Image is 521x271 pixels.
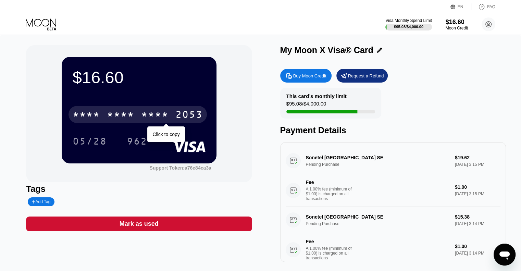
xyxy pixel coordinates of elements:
[73,137,107,148] div: 05/28
[149,165,211,171] div: Support Token:a76e84ca3a
[494,244,516,266] iframe: Button to launch messaging window
[286,101,326,110] div: $95.08 / $4,000.00
[73,68,206,87] div: $16.60
[394,25,423,29] div: $95.08 / $4,000.00
[32,199,50,204] div: Add Tag
[336,69,388,83] div: Request a Refund
[152,132,179,137] div: Click to copy
[26,217,252,231] div: Mark as used
[306,180,354,185] div: Fee
[306,246,357,260] div: A 1.00% fee (minimum of $1.00) is charged on all transactions
[306,187,357,201] div: A 1.00% fee (minimum of $1.00) is charged on all transactions
[286,174,500,207] div: FeeA 1.00% fee (minimum of $1.00) is charged on all transactions$1.00[DATE] 3:15 PM
[450,3,471,10] div: EN
[286,93,347,99] div: This card’s monthly limit
[175,110,203,121] div: 2053
[385,18,432,23] div: Visa Monthly Spend Limit
[293,73,326,79] div: Buy Moon Credit
[127,137,147,148] div: 962
[455,192,500,196] div: [DATE] 3:15 PM
[280,69,332,83] div: Buy Moon Credit
[26,184,252,194] div: Tags
[280,125,506,135] div: Payment Details
[446,19,468,26] div: $16.60
[286,233,500,266] div: FeeA 1.00% fee (minimum of $1.00) is charged on all transactions$1.00[DATE] 3:14 PM
[149,165,211,171] div: Support Token: a76e84ca3a
[458,4,463,9] div: EN
[455,184,500,190] div: $1.00
[385,18,432,30] div: Visa Monthly Spend Limit$95.08/$4,000.00
[487,4,495,9] div: FAQ
[348,73,384,79] div: Request a Refund
[122,133,152,150] div: 962
[120,220,159,228] div: Mark as used
[471,3,495,10] div: FAQ
[455,244,500,249] div: $1.00
[67,133,112,150] div: 05/28
[446,19,468,30] div: $16.60Moon Credit
[280,45,373,55] div: My Moon X Visa® Card
[306,239,354,244] div: Fee
[455,251,500,256] div: [DATE] 3:14 PM
[446,26,468,30] div: Moon Credit
[28,197,54,206] div: Add Tag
